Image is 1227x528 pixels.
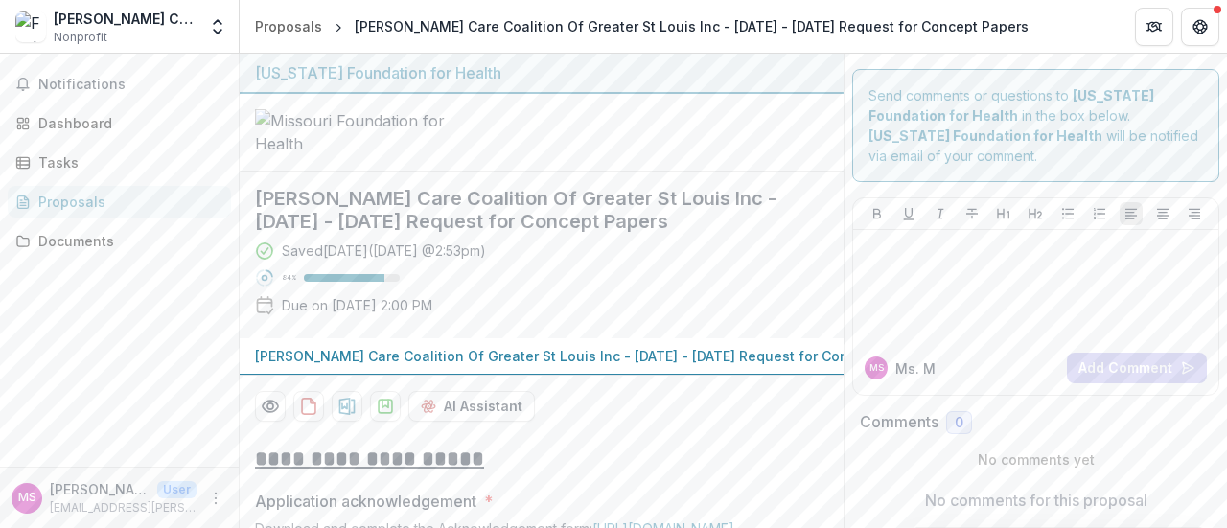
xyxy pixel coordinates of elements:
p: No comments yet [860,449,1212,470]
div: [US_STATE] Foundation for Health [255,61,828,84]
button: Align Left [1120,202,1143,225]
p: User [157,481,197,498]
div: Proposals [38,192,216,212]
button: AI Assistant [408,391,535,422]
button: Heading 1 [992,202,1015,225]
div: Send comments or questions to in the box below. will be notified via email of your comment. [852,69,1219,182]
button: Strike [961,202,984,225]
a: Proposals [247,12,330,40]
h2: [PERSON_NAME] Care Coalition Of Greater St Louis Inc - [DATE] - [DATE] Request for Concept Papers [255,187,798,233]
button: Bold [866,202,889,225]
div: Dashboard [38,113,216,133]
button: download-proposal [293,391,324,422]
div: Ms. Melanie Scheetz [18,492,36,504]
div: Proposals [255,16,322,36]
a: Proposals [8,186,231,218]
p: Due on [DATE] 2:00 PM [282,295,432,315]
span: 0 [955,415,963,431]
button: Notifications [8,69,231,100]
div: [PERSON_NAME] Care Coalition Of Greater St Louis Inc [54,9,197,29]
p: No comments for this proposal [925,489,1147,512]
button: Partners [1135,8,1173,46]
h2: Comments [860,413,938,431]
p: [EMAIL_ADDRESS][PERSON_NAME][DOMAIN_NAME] [50,499,197,517]
button: download-proposal [370,391,401,422]
div: Ms. Melanie Scheetz [869,363,884,373]
span: Notifications [38,77,223,93]
img: Missouri Foundation for Health [255,109,447,155]
button: Align Center [1151,202,1174,225]
button: Open entity switcher [204,8,231,46]
div: Tasks [38,152,216,172]
button: Add Comment [1067,353,1207,383]
div: [PERSON_NAME] Care Coalition Of Greater St Louis Inc - [DATE] - [DATE] Request for Concept Papers [355,16,1029,36]
strong: [US_STATE] Foundation for Health [868,127,1102,144]
button: download-proposal [332,391,362,422]
button: Italicize [929,202,952,225]
button: Ordered List [1088,202,1111,225]
button: Underline [897,202,920,225]
nav: breadcrumb [247,12,1036,40]
p: [PERSON_NAME] Care Coalition Of Greater St Louis Inc - [DATE] - [DATE] Request for Concept Papers [255,346,929,366]
div: Saved [DATE] ( [DATE] @ 2:53pm ) [282,241,486,261]
button: Align Right [1183,202,1206,225]
span: Nonprofit [54,29,107,46]
a: Documents [8,225,231,257]
button: Preview a45307e6-1830-45c4-9630-06d1122bc672-0.pdf [255,391,286,422]
div: Documents [38,231,216,251]
button: Get Help [1181,8,1219,46]
p: 84 % [282,271,296,285]
p: Ms. M [895,358,936,379]
p: [PERSON_NAME] [50,479,150,499]
button: Heading 2 [1024,202,1047,225]
p: Application acknowledgement [255,490,476,513]
button: More [204,487,227,510]
img: Foster Care Coalition Of Greater St Louis Inc [15,11,46,42]
button: Bullet List [1056,202,1079,225]
a: Tasks [8,147,231,178]
a: Dashboard [8,107,231,139]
